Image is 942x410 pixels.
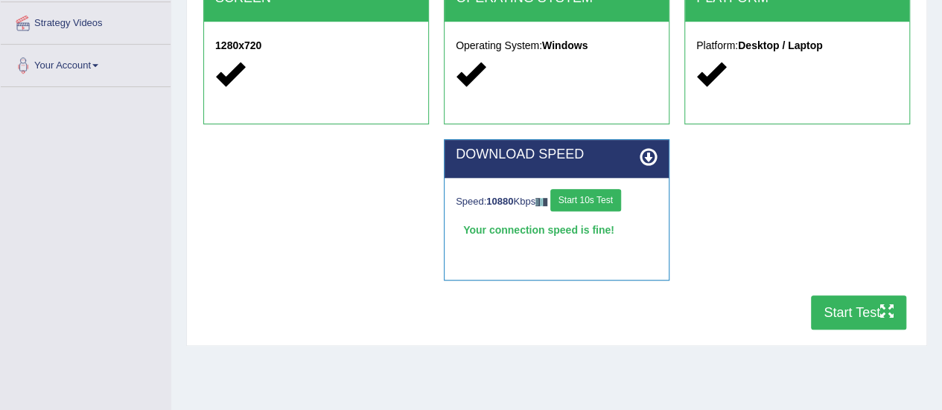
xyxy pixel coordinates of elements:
[535,198,547,206] img: ajax-loader-fb-connection.gif
[486,196,513,207] strong: 10880
[456,219,658,241] div: Your connection speed is fine!
[456,189,658,215] div: Speed: Kbps
[1,45,171,82] a: Your Account
[542,39,588,51] strong: Windows
[1,2,171,39] a: Strategy Videos
[456,40,658,51] h5: Operating System:
[215,39,261,51] strong: 1280x720
[550,189,621,211] button: Start 10s Test
[696,40,898,51] h5: Platform:
[811,295,906,330] button: Start Test
[738,39,823,51] strong: Desktop / Laptop
[456,147,658,162] h2: DOWNLOAD SPEED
